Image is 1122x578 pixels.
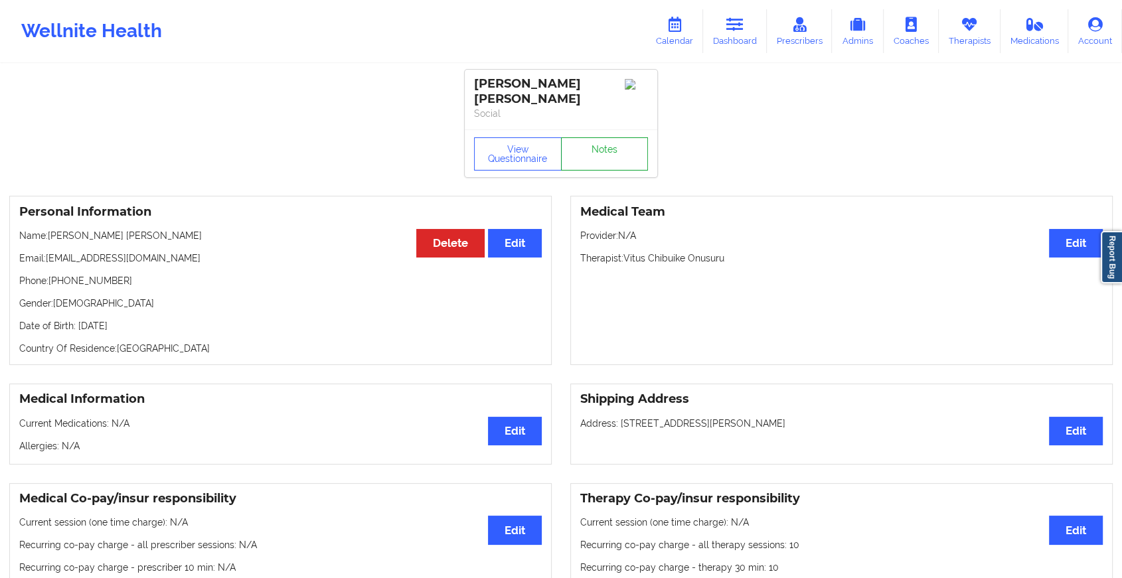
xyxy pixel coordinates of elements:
[580,204,1103,220] h3: Medical Team
[1001,9,1069,53] a: Medications
[19,491,542,506] h3: Medical Co-pay/insur responsibility
[474,107,648,120] p: Social
[19,516,542,529] p: Current session (one time charge): N/A
[767,9,833,53] a: Prescribers
[1049,516,1103,544] button: Edit
[1101,231,1122,283] a: Report Bug
[19,319,542,332] p: Date of Birth: [DATE]
[19,229,542,242] p: Name: [PERSON_NAME] [PERSON_NAME]
[19,252,542,265] p: Email: [EMAIL_ADDRESS][DOMAIN_NAME]
[19,274,542,287] p: Phone: [PHONE_NUMBER]
[19,204,542,220] h3: Personal Information
[884,9,939,53] a: Coaches
[416,229,485,257] button: Delete
[1049,417,1103,445] button: Edit
[561,137,649,171] a: Notes
[474,76,648,107] div: [PERSON_NAME] [PERSON_NAME]
[580,229,1103,242] p: Provider: N/A
[580,516,1103,529] p: Current session (one time charge): N/A
[19,439,542,453] p: Allergies: N/A
[580,491,1103,506] h3: Therapy Co-pay/insur responsibility
[488,516,542,544] button: Edit
[474,137,562,171] button: View Questionnaire
[488,229,542,257] button: Edit
[939,9,1001,53] a: Therapists
[580,392,1103,407] h3: Shipping Address
[580,417,1103,430] p: Address: [STREET_ADDRESS][PERSON_NAME]
[1068,9,1122,53] a: Account
[19,297,542,310] p: Gender: [DEMOGRAPHIC_DATA]
[580,252,1103,265] p: Therapist: Vitus Chibuike Onusuru
[646,9,703,53] a: Calendar
[19,561,542,574] p: Recurring co-pay charge - prescriber 10 min : N/A
[19,538,542,551] p: Recurring co-pay charge - all prescriber sessions : N/A
[19,392,542,407] h3: Medical Information
[625,79,648,90] img: Image%2Fplaceholer-image.png
[19,417,542,430] p: Current Medications: N/A
[19,342,542,355] p: Country Of Residence: [GEOGRAPHIC_DATA]
[703,9,767,53] a: Dashboard
[488,417,542,445] button: Edit
[580,561,1103,574] p: Recurring co-pay charge - therapy 30 min : 10
[1049,229,1103,257] button: Edit
[832,9,884,53] a: Admins
[580,538,1103,551] p: Recurring co-pay charge - all therapy sessions : 10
